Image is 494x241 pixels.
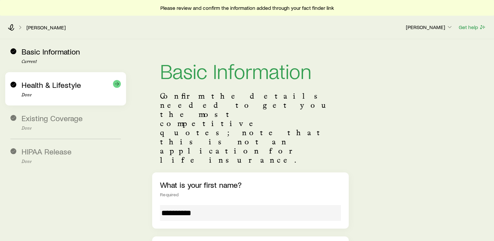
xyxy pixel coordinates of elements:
p: Done [22,159,121,164]
p: Done [22,92,121,98]
span: Basic Information [22,47,80,56]
button: Get help [458,24,486,31]
span: Please review and confirm the information added through your fact finder link [160,5,334,11]
button: [PERSON_NAME] [406,24,453,31]
p: Confirm the details needed to get you the most competitive quotes; note that this is not an appli... [160,91,341,165]
p: Current [22,59,121,64]
a: [PERSON_NAME] [26,24,66,31]
span: HIPAA Release [22,147,72,156]
p: Done [22,126,121,131]
div: Required [160,192,341,197]
span: Health & Lifestyle [22,80,81,89]
span: Existing Coverage [22,113,83,123]
p: [PERSON_NAME] [406,24,453,30]
h1: Basic Information [160,60,341,81]
p: What is your first name? [160,180,341,189]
